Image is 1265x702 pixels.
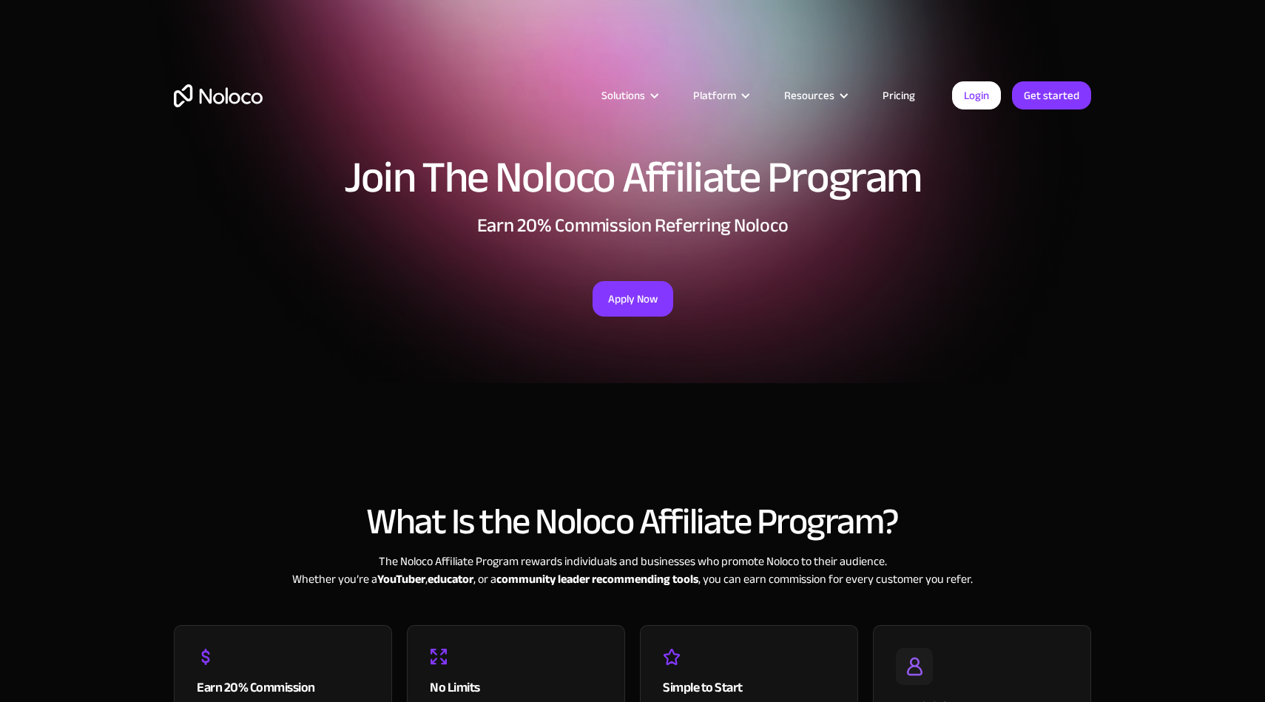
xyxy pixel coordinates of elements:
a: Apply Now [593,281,673,317]
strong: Earn 20% Commission Referring Noloco [477,207,789,243]
div: Platform [675,86,766,105]
strong: YouTuber [377,568,425,590]
div: Earn 20% Commission [197,677,369,699]
strong: educator [428,568,473,590]
strong: recommending [592,568,670,590]
div: No Limits [430,677,602,699]
a: Login [952,81,1001,109]
div: The Noloco Affiliate Program rewards individuals and businesses who promote Noloco to their audie... [174,553,1091,588]
strong: tools [672,568,698,590]
a: Get started [1012,81,1091,109]
a: Pricing [864,86,934,105]
div: Solutions [583,86,675,105]
strong: community [496,568,556,590]
h2: What Is the Noloco Affiliate Program? [174,502,1091,541]
h1: Join The Noloco Affiliate Program [174,155,1091,200]
div: Solutions [601,86,645,105]
div: Simple to Start [663,677,835,699]
div: Platform [693,86,736,105]
strong: leader [558,568,590,590]
div: Resources [766,86,864,105]
a: home [174,84,263,107]
div: Resources [784,86,834,105]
